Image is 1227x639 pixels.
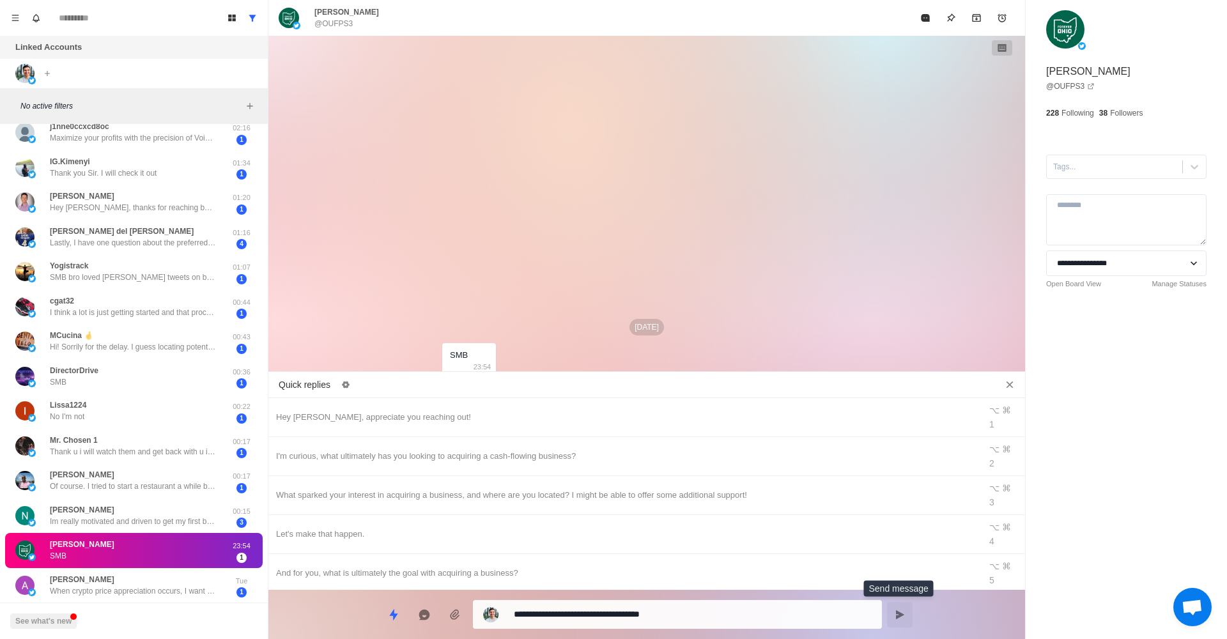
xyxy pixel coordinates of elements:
button: Add filters [242,98,258,114]
p: @OUFPS3 [314,18,353,29]
button: Menu [5,8,26,28]
p: [PERSON_NAME] [314,6,379,18]
span: 1 [236,587,247,597]
p: Mr. Chosen 1 [50,435,98,446]
img: picture [15,506,35,525]
p: No I'm not [50,411,84,422]
p: IG.Kimenyi [50,156,90,167]
p: [PERSON_NAME] [50,504,114,516]
img: picture [28,519,36,527]
img: picture [15,297,35,316]
p: [PERSON_NAME] [50,469,114,481]
img: picture [28,380,36,387]
a: Manage Statuses [1152,279,1207,289]
p: Im really motivated and driven to get my first business before my 30th birthday [50,516,216,527]
p: Followers [1110,107,1143,119]
img: picture [28,310,36,318]
p: 23:54 [474,360,491,374]
span: 3 [236,518,247,528]
img: picture [279,8,299,28]
p: 00:15 [226,506,258,517]
button: Edit quick replies [336,374,356,395]
p: MCucina 🤞 [50,330,93,341]
p: Yogistrack [50,260,88,272]
img: picture [15,262,35,281]
div: SMB [450,348,468,362]
img: picture [15,64,35,83]
p: Following [1061,107,1094,119]
p: Linked Accounts [15,41,82,54]
p: SMB bro loved [PERSON_NAME] tweets on business acquisition. Pls share more details [50,272,216,283]
img: picture [15,192,35,212]
p: [PERSON_NAME] [50,190,114,202]
img: picture [28,414,36,422]
p: Thank u i will watch them and get back with u if i have any specific questions [50,446,216,458]
button: Mark as read [913,5,938,31]
span: 4 [236,239,247,249]
button: Pin [938,5,964,31]
p: 01:20 [226,192,258,203]
img: picture [28,77,36,84]
p: 01:16 [226,227,258,238]
button: Show all conversations [242,8,263,28]
p: No active filters [20,100,242,112]
span: 1 [236,135,247,145]
img: picture [28,135,36,143]
div: ⌥ ⌘ 5 [989,559,1017,587]
span: 1 [236,553,247,563]
button: Add media [442,602,468,627]
p: 01:34 [226,158,258,169]
img: picture [483,607,498,622]
div: And for you, what is ultimately the goal with acquiring a business? [276,566,973,580]
div: I'm curious, what ultimately has you looking to acquiring a cash-flowing business? [276,449,973,463]
p: 00:17 [226,436,258,447]
p: [PERSON_NAME] [50,574,114,585]
img: picture [28,484,36,491]
div: ⌥ ⌘ 3 [989,481,1017,509]
p: cgat32 [50,295,74,307]
p: 00:17 [226,471,258,482]
button: Send message [887,602,913,627]
img: picture [28,449,36,457]
img: picture [15,471,35,490]
p: j1nne0ccxcd8oc [50,121,109,132]
img: picture [28,589,36,596]
img: picture [28,553,36,561]
img: picture [15,227,35,247]
span: 1 [236,448,247,458]
p: 23:54 [226,541,258,551]
button: See what's new [10,613,77,629]
img: picture [28,344,36,352]
span: 1 [236,413,247,424]
span: 1 [236,309,247,319]
p: I think a lot is just getting started and that process [50,307,216,318]
img: picture [15,158,35,177]
img: picture [28,240,36,248]
img: picture [28,275,36,282]
p: Lastly, I have one question about the preferred equity piece. In your example ($1M deal, $100K in... [50,237,216,249]
p: [PERSON_NAME] [1046,64,1131,79]
button: Add account [40,66,55,81]
p: Thank you Sir. I will check it out [50,167,157,179]
a: Open chat [1173,588,1212,626]
button: Board View [222,8,242,28]
p: 02:16 [226,123,258,134]
p: [PERSON_NAME] del [PERSON_NAME] [50,226,194,237]
img: picture [15,367,35,386]
a: @OUFPS3 [1046,81,1095,92]
div: ⌥ ⌘ 2 [989,442,1017,470]
p: Hey [PERSON_NAME], thanks for reaching back out. I’m in [GEOGRAPHIC_DATA] [US_STATE]. I’m a nativ... [50,202,216,213]
img: picture [15,123,35,142]
span: 1 [236,204,247,215]
img: picture [28,171,36,178]
p: [DATE] [629,319,664,335]
p: 00:22 [226,401,258,412]
a: Open Board View [1046,279,1101,289]
img: picture [1046,10,1084,49]
button: Quick replies [381,602,406,627]
p: 00:44 [226,297,258,308]
img: picture [28,205,36,213]
span: 1 [236,169,247,180]
img: picture [293,22,300,29]
p: Hi! Sorrily for the delay. I guess locating potential business and effectively run the business p... [50,341,216,353]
